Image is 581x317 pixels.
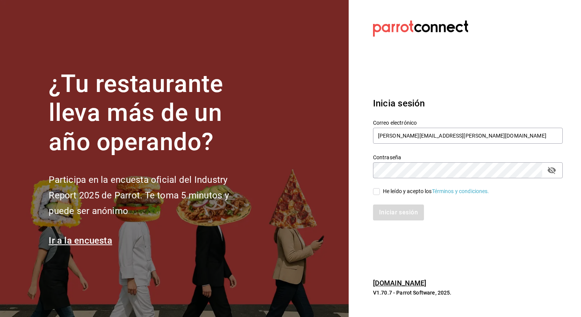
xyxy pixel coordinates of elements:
[373,279,427,287] a: [DOMAIN_NAME]
[373,154,563,160] label: Contraseña
[49,235,112,246] a: Ir a la encuesta
[373,128,563,144] input: Ingresa tu correo electrónico
[373,97,563,110] h3: Inicia sesión
[373,289,563,296] p: V1.70.7 - Parrot Software, 2025.
[432,188,489,194] a: Términos y condiciones.
[383,187,489,195] div: He leído y acepto los
[545,164,558,177] button: passwordField
[49,172,254,219] h2: Participa en la encuesta oficial del Industry Report 2025 de Parrot. Te toma 5 minutos y puede se...
[49,70,254,157] h1: ¿Tu restaurante lleva más de un año operando?
[373,120,563,125] label: Correo electrónico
